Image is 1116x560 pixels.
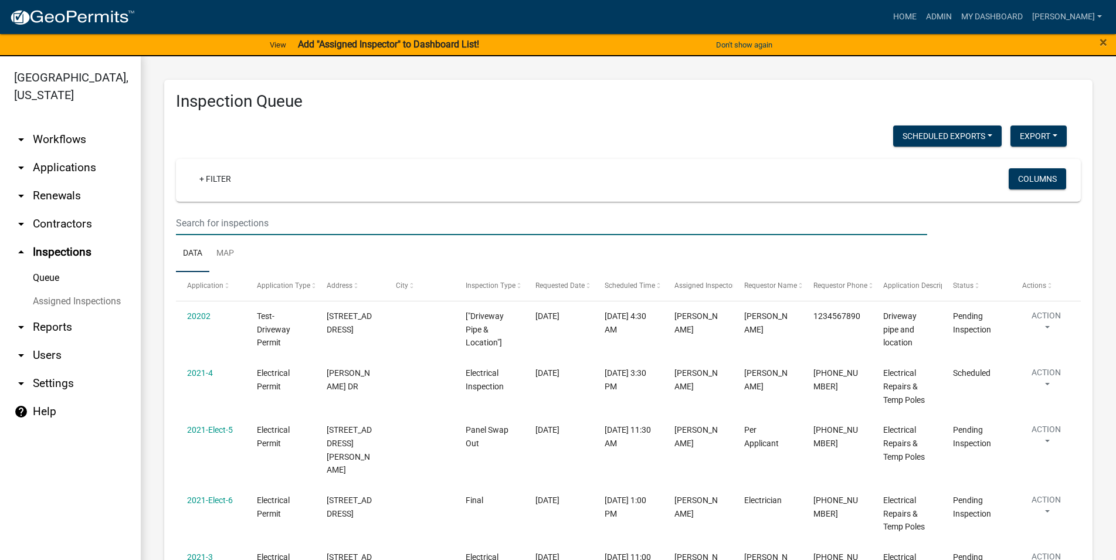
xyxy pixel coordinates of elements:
[190,168,240,189] a: + Filter
[327,281,352,290] span: Address
[1022,310,1070,339] button: Action
[605,423,652,450] div: [DATE] 11:30 AM
[744,368,788,391] span: Gary Claxton
[257,311,290,348] span: Test- Driveway Permit
[466,311,504,348] span: ["Driveway Pipe & Location"]
[953,281,973,290] span: Status
[14,189,28,203] i: arrow_drop_down
[176,272,246,300] datatable-header-cell: Application
[605,494,652,521] div: [DATE] 1:00 PM
[14,217,28,231] i: arrow_drop_down
[593,272,663,300] datatable-header-cell: Scheduled Time
[257,425,290,448] span: Electrical Permit
[1100,34,1107,50] span: ×
[524,272,593,300] datatable-header-cell: Requested Date
[1010,125,1067,147] button: Export
[257,495,290,518] span: Electrical Permit
[14,348,28,362] i: arrow_drop_down
[942,272,1012,300] datatable-header-cell: Status
[535,495,559,505] span: 03/11/2021
[605,281,655,290] span: Scheduled Time
[466,368,504,391] span: Electrical Inspection
[1011,272,1081,300] datatable-header-cell: Actions
[535,311,559,321] span: 12/08/2020
[883,495,925,532] span: Electrical Repairs & Temp Poles
[327,311,372,334] span: 91 OAK HILL DR
[454,272,524,300] datatable-header-cell: Inspection Type
[1100,35,1107,49] button: Close
[466,495,483,505] span: Final
[257,368,290,391] span: Electrical Permit
[883,281,957,290] span: Application Description
[953,425,991,448] span: Pending Inspection
[1009,168,1066,189] button: Columns
[813,368,858,391] span: 478-955-6082
[883,368,925,405] span: Electrical Repairs & Temp Poles
[744,425,779,448] span: Per Applicant
[1027,6,1107,28] a: [PERSON_NAME]
[813,281,867,290] span: Requestor Phone
[674,495,718,518] span: Jake Watson
[14,320,28,334] i: arrow_drop_down
[1022,366,1070,396] button: Action
[953,311,991,334] span: Pending Inspection
[953,495,991,518] span: Pending Inspection
[466,281,515,290] span: Inspection Type
[605,310,652,337] div: [DATE] 4:30 AM
[956,6,1027,28] a: My Dashboard
[883,311,917,348] span: Driveway pipe and location
[535,368,559,378] span: 01/26/2021
[744,281,797,290] span: Requestor Name
[1022,281,1046,290] span: Actions
[813,425,858,448] span: 478-836-3199
[744,495,782,505] span: Electrician
[1022,423,1070,453] button: Action
[711,35,777,55] button: Don't show again
[674,311,718,334] span: Jake Watson
[14,245,28,259] i: arrow_drop_up
[187,368,213,378] a: 2021-4
[396,281,408,290] span: City
[327,368,370,391] span: NANNETTE DR
[605,366,652,393] div: [DATE] 3:30 PM
[14,161,28,175] i: arrow_drop_down
[872,272,942,300] datatable-header-cell: Application Description
[265,35,291,55] a: View
[813,311,860,321] span: 1234567890
[14,405,28,419] i: help
[674,368,718,391] span: Maranda McCollum
[802,272,872,300] datatable-header-cell: Requestor Phone
[674,425,718,448] span: Jake Watson
[257,281,310,290] span: Application Type
[209,235,241,273] a: Map
[246,272,316,300] datatable-header-cell: Application Type
[813,495,858,518] span: 478-836-3199
[888,6,921,28] a: Home
[176,235,209,273] a: Data
[663,272,733,300] datatable-header-cell: Assigned Inspector
[14,133,28,147] i: arrow_drop_down
[327,425,372,474] span: 765 REEVES RD
[744,311,788,334] span: jake watson
[176,211,927,235] input: Search for inspections
[893,125,1002,147] button: Scheduled Exports
[535,281,585,290] span: Requested Date
[535,425,559,435] span: 03/02/2021
[327,495,372,518] span: 520 US 80 HWY W
[176,91,1081,111] h3: Inspection Queue
[298,39,479,50] strong: Add "Assigned Inspector" to Dashboard List!
[385,272,454,300] datatable-header-cell: City
[883,425,925,461] span: Electrical Repairs & Temp Poles
[14,376,28,391] i: arrow_drop_down
[187,281,223,290] span: Application
[466,425,508,448] span: Panel Swap Out
[733,272,803,300] datatable-header-cell: Requestor Name
[921,6,956,28] a: Admin
[674,281,735,290] span: Assigned Inspector
[315,272,385,300] datatable-header-cell: Address
[953,368,991,378] span: Scheduled
[187,425,233,435] a: 2021-Elect-5
[187,311,211,321] a: 20202
[1022,494,1070,523] button: Action
[187,495,233,505] a: 2021-Elect-6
